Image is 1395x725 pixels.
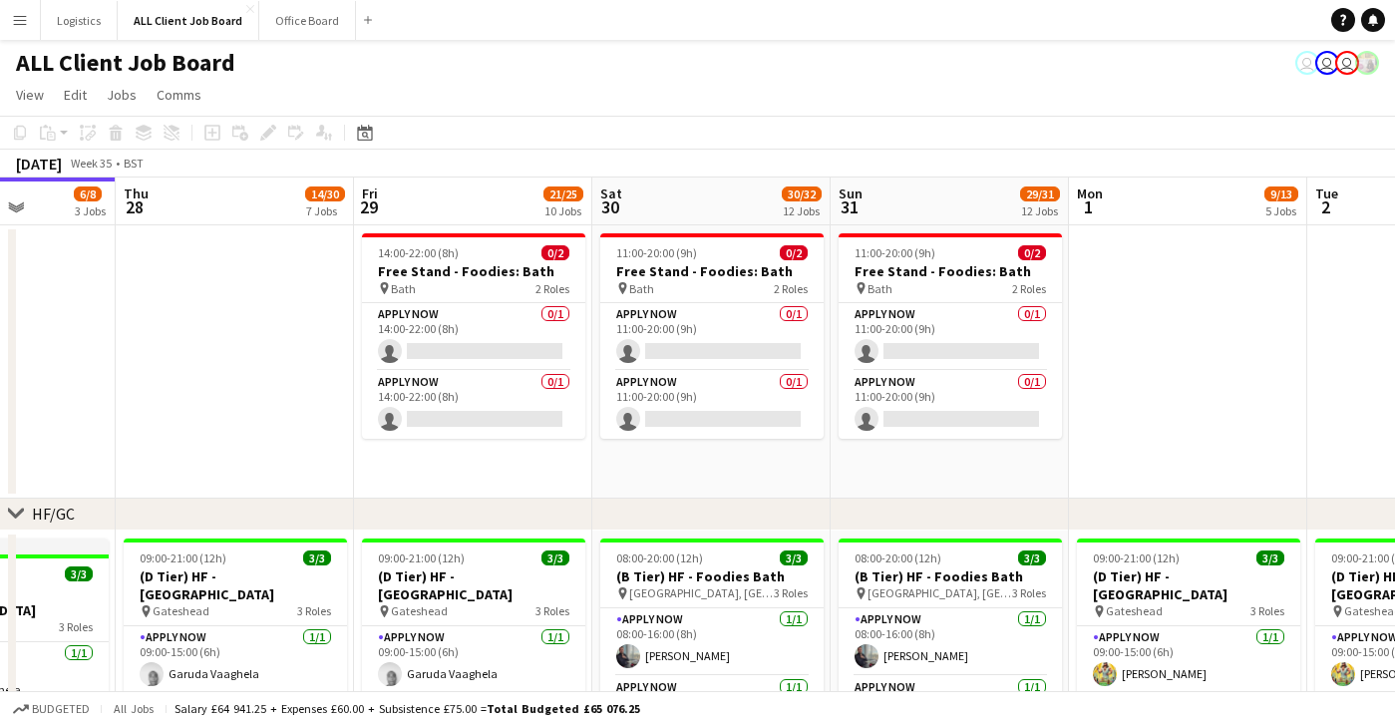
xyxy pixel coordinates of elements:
button: Budgeted [10,698,93,720]
span: 2 Roles [774,281,808,296]
span: Bath [868,281,892,296]
h3: (D Tier) HF - [GEOGRAPHIC_DATA] [124,567,347,603]
span: 31 [836,195,863,218]
h3: (B Tier) HF - Foodies Bath [600,567,824,585]
span: View [16,86,44,104]
div: 3 Jobs [75,203,106,218]
span: 3 Roles [297,603,331,618]
span: 3/3 [780,550,808,565]
span: 11:00-20:00 (9h) [855,245,935,260]
app-card-role: APPLY NOW0/111:00-20:00 (9h) [839,303,1062,371]
div: 7 Jobs [306,203,344,218]
app-card-role: APPLY NOW0/111:00-20:00 (9h) [600,303,824,371]
span: [GEOGRAPHIC_DATA], [GEOGRAPHIC_DATA] [629,585,774,600]
span: Jobs [107,86,137,104]
span: Week 35 [66,156,116,171]
span: 11:00-20:00 (9h) [616,245,697,260]
app-job-card: 11:00-20:00 (9h)0/2Free Stand - Foodies: Bath Bath2 RolesAPPLY NOW0/111:00-20:00 (9h) APPLY NOW0/... [839,233,1062,439]
span: 3/3 [1018,550,1046,565]
span: Gateshead [153,603,209,618]
app-user-avatar: Finance Team [1295,51,1319,75]
div: Salary £64 941.25 + Expenses £60.00 + Subsistence £75.00 = [174,701,640,716]
span: Bath [629,281,654,296]
div: 12 Jobs [783,203,821,218]
app-user-avatar: Kristina Prokuratova [1315,51,1339,75]
app-job-card: 11:00-20:00 (9h)0/2Free Stand - Foodies: Bath Bath2 RolesAPPLY NOW0/111:00-20:00 (9h) APPLY NOW0/... [600,233,824,439]
span: 3 Roles [535,603,569,618]
h3: (D Tier) HF - [GEOGRAPHIC_DATA] [1077,567,1300,603]
h3: Free Stand - Foodies: Bath [600,262,824,280]
span: 2 Roles [535,281,569,296]
span: All jobs [110,701,158,716]
div: [DATE] [16,154,62,174]
button: Logistics [41,1,118,40]
span: 6/8 [74,186,102,201]
div: BST [124,156,144,171]
span: 14/30 [305,186,345,201]
span: 3/3 [1256,550,1284,565]
span: Sat [600,184,622,202]
span: 29/31 [1020,186,1060,201]
app-card-role: APPLY NOW0/114:00-22:00 (8h) [362,371,585,439]
a: Edit [56,82,95,108]
span: [GEOGRAPHIC_DATA], [GEOGRAPHIC_DATA] [868,585,1012,600]
app-card-role: APPLY NOW0/114:00-22:00 (8h) [362,303,585,371]
span: 21/25 [543,186,583,201]
span: Gateshead [391,603,448,618]
h3: (B Tier) HF - Foodies Bath [839,567,1062,585]
app-card-role: APPLY NOW1/108:00-16:00 (8h)[PERSON_NAME] [839,608,1062,676]
h1: ALL Client Job Board [16,48,235,78]
span: Sun [839,184,863,202]
span: 3/3 [65,566,93,581]
a: Jobs [99,82,145,108]
app-card-role: APPLY NOW0/111:00-20:00 (9h) [839,371,1062,439]
span: 0/2 [780,245,808,260]
app-job-card: 14:00-22:00 (8h)0/2Free Stand - Foodies: Bath Bath2 RolesAPPLY NOW0/114:00-22:00 (8h) APPLY NOW0/... [362,233,585,439]
span: 30/32 [782,186,822,201]
button: ALL Client Job Board [118,1,259,40]
span: Edit [64,86,87,104]
span: Total Budgeted £65 076.25 [487,701,640,716]
div: 5 Jobs [1265,203,1297,218]
app-card-role: APPLY NOW1/109:00-15:00 (6h)Garuda Vaaghela [124,626,347,694]
a: Comms [149,82,209,108]
span: 14:00-22:00 (8h) [378,245,459,260]
span: Mon [1077,184,1103,202]
app-card-role: APPLY NOW1/109:00-15:00 (6h)Garuda Vaaghela [362,626,585,694]
h3: (D Tier) HF - [GEOGRAPHIC_DATA] [362,567,585,603]
span: 3 Roles [59,619,93,634]
span: 3/3 [303,550,331,565]
app-user-avatar: Nicola Lewis [1335,51,1359,75]
span: Bath [391,281,416,296]
a: View [8,82,52,108]
span: Thu [124,184,149,202]
span: 08:00-20:00 (12h) [855,550,941,565]
app-card-role: APPLY NOW1/108:00-16:00 (8h)[PERSON_NAME] [600,608,824,676]
span: 09:00-21:00 (12h) [378,550,465,565]
span: 1 [1074,195,1103,218]
span: 0/2 [1018,245,1046,260]
span: Gateshead [1106,603,1163,618]
span: Budgeted [32,702,90,716]
span: Fri [362,184,378,202]
div: 10 Jobs [544,203,582,218]
span: 3 Roles [1012,585,1046,600]
span: 3 Roles [1250,603,1284,618]
span: Tue [1315,184,1338,202]
app-card-role: APPLY NOW0/111:00-20:00 (9h) [600,371,824,439]
span: 0/2 [541,245,569,260]
span: 3 Roles [774,585,808,600]
app-card-role: APPLY NOW1/109:00-15:00 (6h)[PERSON_NAME] [1077,626,1300,694]
span: 30 [597,195,622,218]
span: 28 [121,195,149,218]
h3: Free Stand - Foodies: Bath [362,262,585,280]
span: 2 [1312,195,1338,218]
span: 2 Roles [1012,281,1046,296]
span: 9/13 [1264,186,1298,201]
span: 3/3 [541,550,569,565]
span: Comms [157,86,201,104]
span: 09:00-21:00 (12h) [1093,550,1180,565]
